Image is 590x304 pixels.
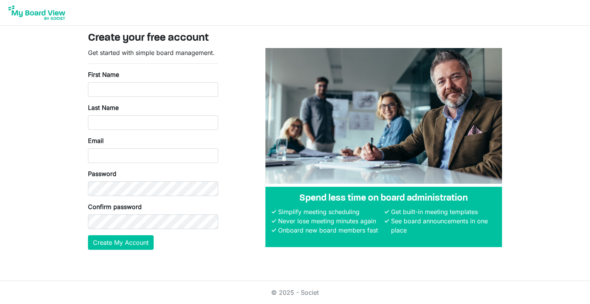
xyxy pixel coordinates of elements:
h4: Spend less time on board administration [272,193,496,204]
label: Password [88,169,116,178]
img: My Board View Logo [6,3,68,22]
span: Get started with simple board management. [88,49,215,56]
a: © 2025 - Societ [271,289,319,296]
li: Onboard new board members fast [276,226,383,235]
button: Create My Account [88,235,154,250]
li: See board announcements in one place [389,216,496,235]
h3: Create your free account [88,32,502,45]
li: Simplify meeting scheduling [276,207,383,216]
li: Get built-in meeting templates [389,207,496,216]
label: Last Name [88,103,119,112]
img: A photograph of board members sitting at a table [265,48,502,184]
label: First Name [88,70,119,79]
label: Confirm password [88,202,142,211]
label: Email [88,136,104,145]
li: Never lose meeting minutes again [276,216,383,226]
